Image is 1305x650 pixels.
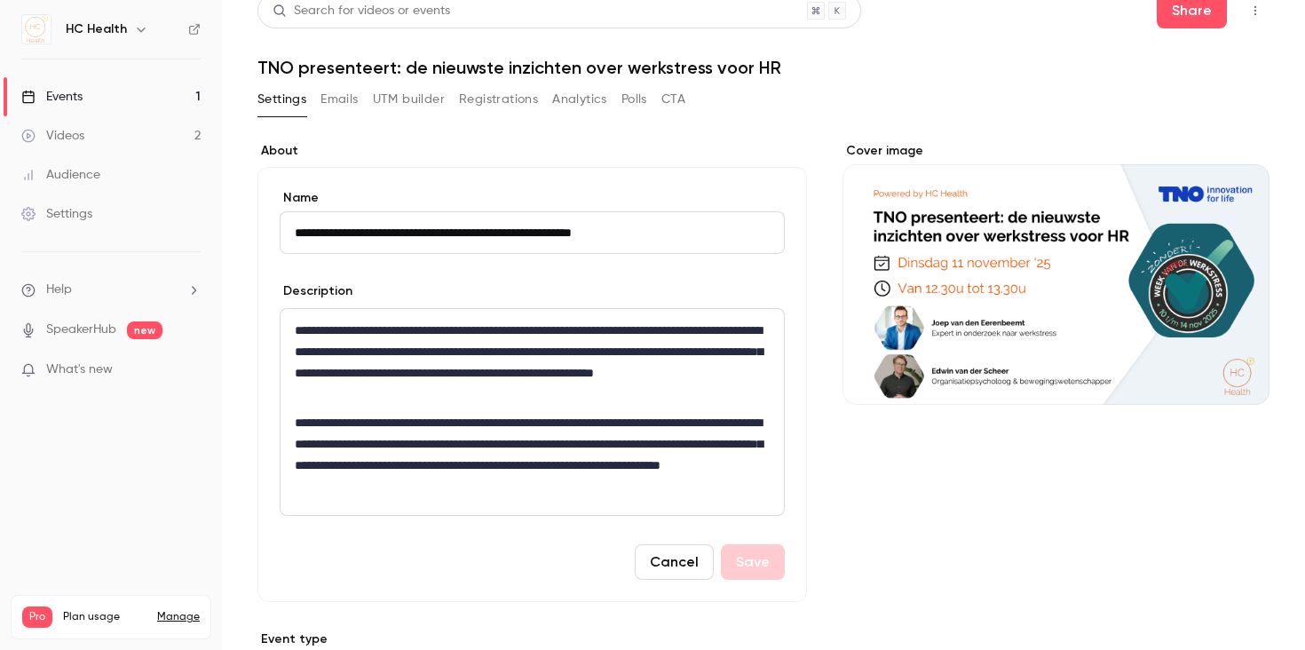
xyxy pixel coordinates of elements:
span: What's new [46,361,113,379]
li: help-dropdown-opener [21,281,201,299]
span: new [127,321,162,339]
button: Cancel [635,544,714,580]
h1: TNO presenteert: de nieuwste inzichten over werkstress voor HR [257,57,1269,78]
section: Cover image [842,142,1269,405]
a: Manage [157,610,200,624]
div: editor [281,309,784,515]
button: Settings [257,85,306,114]
label: Cover image [842,142,1269,160]
button: Polls [621,85,647,114]
h6: HC Health [66,20,127,38]
div: Events [21,88,83,106]
button: Analytics [552,85,607,114]
label: Name [280,189,785,207]
div: Settings [21,205,92,223]
span: Plan usage [63,610,146,624]
button: Registrations [459,85,538,114]
a: SpeakerHub [46,321,116,339]
span: Pro [22,606,52,628]
button: UTM builder [373,85,445,114]
button: CTA [661,85,685,114]
div: Videos [21,127,84,145]
div: Search for videos or events [273,2,450,20]
button: Emails [320,85,358,114]
span: Help [46,281,72,299]
label: About [257,142,807,160]
label: Description [280,282,352,300]
section: description [280,308,785,516]
p: Event type [257,630,807,648]
div: Audience [21,166,100,184]
img: HC Health [22,15,51,44]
